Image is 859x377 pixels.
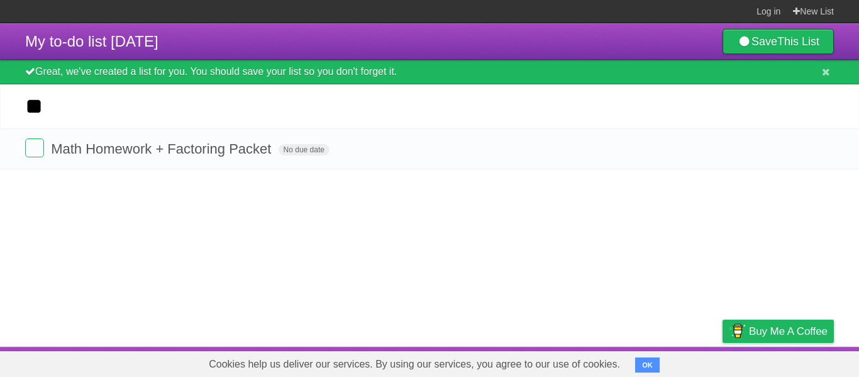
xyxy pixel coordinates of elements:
[25,33,158,50] span: My to-do list [DATE]
[663,350,691,374] a: Terms
[279,144,330,155] span: No due date
[51,141,274,157] span: Math Homework + Factoring Packet
[25,138,44,157] label: Done
[597,350,648,374] a: Developers
[723,320,834,343] a: Buy me a coffee
[635,357,660,373] button: OK
[723,29,834,54] a: SaveThis List
[749,320,828,342] span: Buy me a coffee
[729,320,746,342] img: Buy me a coffee
[777,35,819,48] b: This List
[706,350,739,374] a: Privacy
[196,352,633,377] span: Cookies help us deliver our services. By using our services, you agree to our use of cookies.
[555,350,582,374] a: About
[755,350,834,374] a: Suggest a feature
